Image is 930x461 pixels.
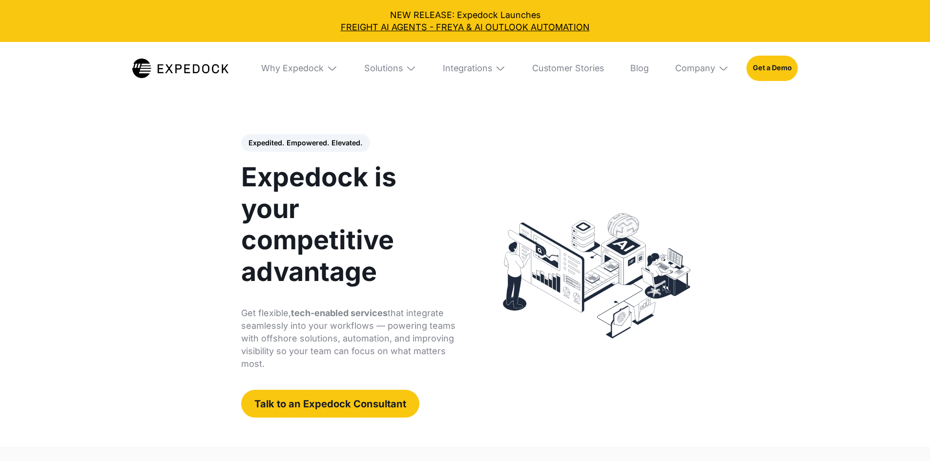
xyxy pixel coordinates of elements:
p: Get flexible, that integrate seamlessly into your workflows — powering teams with offshore soluti... [241,307,457,370]
div: Integrations [443,63,492,74]
a: Blog [621,42,658,95]
a: Customer Stories [523,42,613,95]
a: FREIGHT AI AGENTS - FREYA & AI OUTLOOK AUTOMATION [9,21,921,33]
div: Why Expedock [261,63,324,74]
h1: Expedock is your competitive advantage [241,161,457,287]
div: Solutions [364,63,403,74]
a: Get a Demo [746,56,798,81]
div: Company [675,63,715,74]
a: Talk to an Expedock Consultant [241,390,419,417]
div: NEW RELEASE: Expedock Launches [9,9,921,33]
strong: tech-enabled services [291,308,388,318]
